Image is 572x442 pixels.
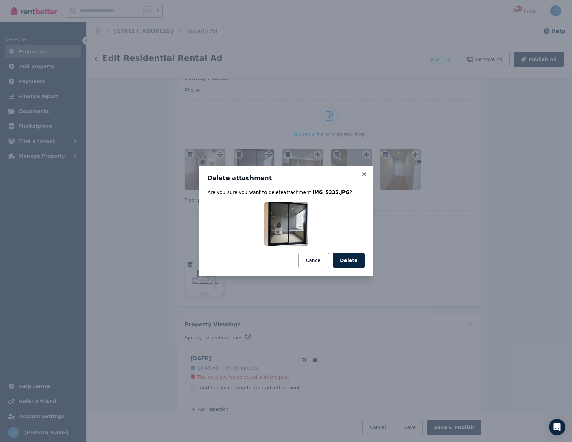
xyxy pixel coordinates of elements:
button: Cancel [298,253,329,268]
button: Delete [333,253,365,268]
div: Open Intercom Messenger [549,419,565,435]
img: IMG_5335.JPG [264,202,308,246]
span: IMG_5335.JPG [313,189,350,195]
p: Are you sure you want to delete attachment ? [208,189,365,196]
h3: Delete attachment [208,174,365,182]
